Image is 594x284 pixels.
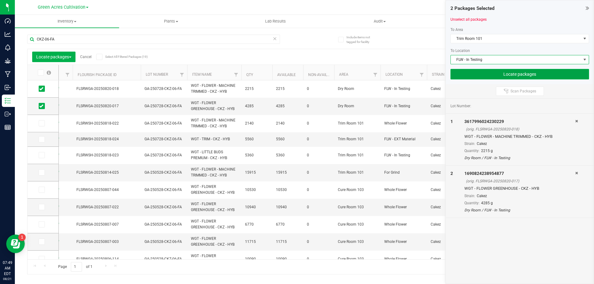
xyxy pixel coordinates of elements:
span: WGT - FLOWER - MACHINE TRIMMED - CKZ - HYB [191,83,238,95]
a: Qty [246,73,253,77]
span: FLW - EXT Material [384,136,423,142]
span: 0 [307,222,330,227]
span: 4285 [276,103,299,109]
span: FLSRWSH-20250818-024 [76,136,137,142]
inline-svg: Analytics [5,31,11,37]
span: 15915 [245,170,269,176]
a: Unselect all packages [450,17,487,22]
a: Location [385,72,403,77]
span: GA-250728-CKZ-06-FA [144,136,183,142]
span: 5360 [276,152,299,158]
span: FLW - In Testing [384,86,423,92]
span: 5360 [245,152,269,158]
span: Page of 1 [53,262,97,272]
span: Trim Room 101 [338,136,377,142]
span: Select all records on this page [47,70,51,75]
span: Cure Room 103 [338,222,377,227]
span: FLSRWSH-20250818-023 [76,152,137,158]
span: Green Acres Cultivation [38,5,85,10]
a: Non-Available [308,73,336,77]
span: 2 [450,171,453,176]
span: Trim Room 101 [338,121,377,126]
span: 2215 [276,86,299,92]
span: Whole Flower [384,121,423,126]
button: Scan Packages [496,87,544,96]
span: Audit [328,19,432,24]
a: Lot Number [146,72,168,77]
span: Cure Room 103 [338,239,377,245]
p: 07:49 AM EDT [3,260,12,277]
span: Plants [119,19,223,24]
a: Cancel [80,55,92,59]
span: GA-250528-CKZ-06-FA [144,204,183,210]
inline-svg: Monitoring [5,45,11,51]
span: 0 [307,136,330,142]
span: Whole Flower [384,256,423,262]
a: Inventory [15,15,119,28]
inline-svg: Dashboard [5,18,11,24]
span: 10940 [276,204,299,210]
span: WGT - FLOWER GREENHOUSE - CKZ - HYB [191,100,238,112]
span: Quantity: [464,201,480,205]
span: Dry Room [338,103,377,109]
span: FLW - In Testing [384,103,423,109]
a: Lab Results [223,15,328,28]
a: Flourish Package ID [78,73,117,77]
inline-svg: Inventory [5,98,11,104]
span: 5560 [245,136,269,142]
span: FLSRWGA-20250807-022 [76,204,137,210]
span: 4285 g [481,201,493,205]
a: Filter [417,70,427,80]
span: 5560 [276,136,299,142]
inline-svg: Manufacturing [5,71,11,77]
span: 0 [307,170,330,176]
inline-svg: Outbound [5,111,11,117]
span: Trim Room 101 [338,170,377,176]
span: Locate packages [36,54,71,59]
span: WGT - FLOWER GREENHOUSE - CKZ - HYB [191,218,238,230]
span: GA-250528-CKZ-06-FA [144,222,183,227]
span: 10530 [276,187,299,193]
input: 1 [71,262,82,272]
span: 0 [307,152,330,158]
button: Locate packages [450,69,589,79]
inline-svg: Inbound [5,84,11,91]
span: Cakez [477,194,487,198]
span: Include items not tagged for facility [346,35,377,44]
span: FLW - In Testing [451,55,581,64]
span: FLSRWGA-20250814-025 [76,170,137,176]
span: WGT - FLOWER GREENHOUSE - CKZ - HYB [191,236,238,248]
span: Scan Packages [510,89,536,94]
span: 2215 [245,86,269,92]
span: Cakez [431,256,477,262]
inline-svg: Reports [5,124,11,130]
span: Cure Room 103 [338,256,377,262]
span: 0 [307,121,330,126]
span: FLW - In Testing [384,152,423,158]
a: Plants [119,15,223,28]
span: 0 [307,204,330,210]
span: Whole Flower [384,239,423,245]
span: Cakez [431,103,477,109]
span: 6770 [245,222,269,227]
span: WGT - FLOWER GREENHOUSE - CKZ - HYB [191,253,238,265]
span: 2140 [245,121,269,126]
span: 11715 [276,239,299,245]
a: Filter [231,70,241,80]
span: 0 [307,86,330,92]
span: GA-250728-CKZ-06-FA [144,86,183,92]
div: 3617996024230229 [464,118,575,125]
span: 1 [450,119,453,124]
span: Cakez [431,239,477,245]
span: 10090 [276,256,299,262]
span: 0 [307,103,330,109]
a: Filter [177,70,187,80]
span: FLSRWGA-20250807-003 [76,239,137,245]
span: Cakez [431,222,477,227]
span: WGT - FLOWER - MACHINE TRIMMED - CKZ - HYB [191,117,238,129]
span: FLSRWGA-20250820-017 [76,103,137,109]
div: (orig. FLSRWGA-20250820-018) [466,126,575,132]
button: Locate packages [32,52,75,62]
span: Trim Room 101 [451,34,581,43]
